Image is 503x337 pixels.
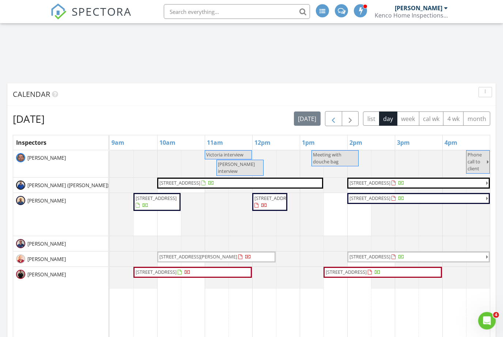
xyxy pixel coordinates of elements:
button: list [363,112,379,126]
a: 1pm [300,137,317,149]
a: 9am [110,137,126,149]
span: [STREET_ADDRESS] [326,269,367,276]
img: The Best Home Inspection Software - Spectora [50,4,67,20]
span: [STREET_ADDRESS] [349,254,390,260]
span: [PERSON_NAME] ([PERSON_NAME]) [PERSON_NAME] [26,182,150,189]
span: 4 [493,312,499,318]
button: month [463,112,490,126]
span: [PERSON_NAME] [26,155,67,162]
button: cal wk [419,112,444,126]
a: 10am [158,137,177,149]
span: [PERSON_NAME] [26,197,67,205]
span: [PERSON_NAME] [26,256,67,263]
button: 4 wk [443,112,464,126]
span: SPECTORA [72,4,132,19]
input: Search everything... [164,4,310,19]
span: [STREET_ADDRESS] [136,269,177,276]
iframe: Intercom live chat [478,312,496,330]
div: Kenco Home Inspections Inc. [375,12,448,19]
span: [STREET_ADDRESS] [159,180,200,186]
img: image_10.png [16,239,25,249]
button: Previous day [325,111,342,126]
button: day [379,112,397,126]
button: Next day [342,111,359,126]
span: [STREET_ADDRESS] [349,180,390,186]
img: img_0672.jpeg [16,196,25,205]
h2: [DATE] [13,112,45,126]
a: 12pm [253,137,272,149]
button: week [397,112,419,126]
span: Calendar [13,90,50,99]
img: img0844.jpg [16,270,25,279]
a: 11am [205,137,225,149]
span: [PERSON_NAME] [26,271,67,279]
span: Victoria interview [206,152,243,158]
a: 2pm [348,137,364,149]
img: img_19821.jpg [16,255,25,264]
div: [PERSON_NAME] [395,4,442,12]
span: [PERSON_NAME] [26,241,67,248]
span: [STREET_ADDRESS] [136,195,177,202]
span: Phone call to client [468,152,482,172]
a: SPECTORA [50,10,132,25]
img: 5014914_orig.jpg [16,154,25,163]
span: [STREET_ADDRESS] [254,195,295,202]
span: Inspectors [16,139,46,147]
span: [PERSON_NAME] interview [218,161,255,175]
a: 3pm [395,137,412,149]
span: [STREET_ADDRESS][PERSON_NAME] [159,254,237,260]
a: 4pm [443,137,459,149]
span: Meeting with douche bag [313,152,341,165]
button: [DATE] [294,112,321,126]
span: [STREET_ADDRESS] [349,195,390,202]
img: img_5007.jpeg [16,181,25,190]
